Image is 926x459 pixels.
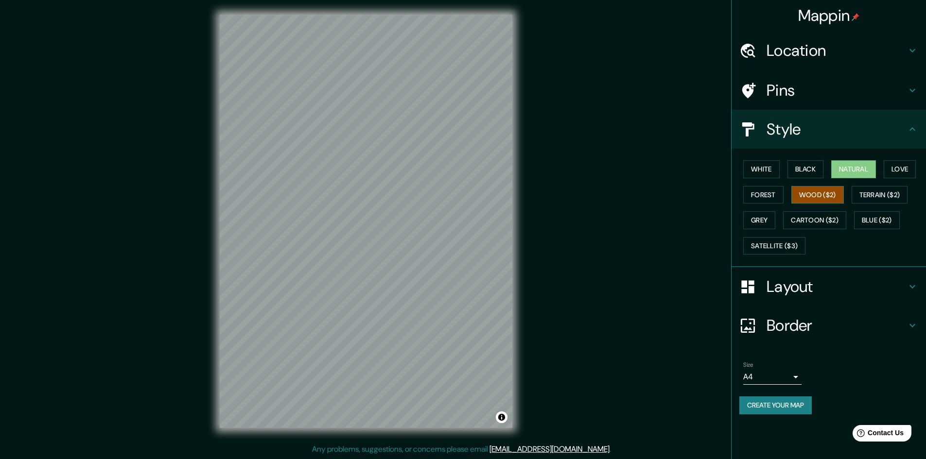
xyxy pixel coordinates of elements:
[884,160,916,178] button: Love
[798,6,860,25] h4: Mappin
[489,444,610,454] a: [EMAIL_ADDRESS][DOMAIN_NAME]
[852,13,859,21] img: pin-icon.png
[787,160,824,178] button: Black
[839,421,915,448] iframe: Help widget launcher
[743,369,802,385] div: A4
[743,237,805,255] button: Satellite ($3)
[852,186,908,204] button: Terrain ($2)
[732,267,926,306] div: Layout
[783,211,846,229] button: Cartoon ($2)
[612,443,614,455] div: .
[743,160,780,178] button: White
[496,411,507,423] button: Toggle attribution
[791,186,844,204] button: Wood ($2)
[831,160,876,178] button: Natural
[854,211,900,229] button: Blue ($2)
[767,81,907,100] h4: Pins
[732,71,926,110] div: Pins
[611,443,612,455] div: .
[743,361,753,369] label: Size
[767,41,907,60] h4: Location
[743,211,775,229] button: Grey
[732,31,926,70] div: Location
[767,316,907,335] h4: Border
[732,306,926,345] div: Border
[732,110,926,149] div: Style
[743,186,784,204] button: Forest
[220,15,512,428] canvas: Map
[767,277,907,296] h4: Layout
[767,119,907,139] h4: Style
[739,396,812,414] button: Create your map
[312,443,611,455] p: Any problems, suggestions, or concerns please email .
